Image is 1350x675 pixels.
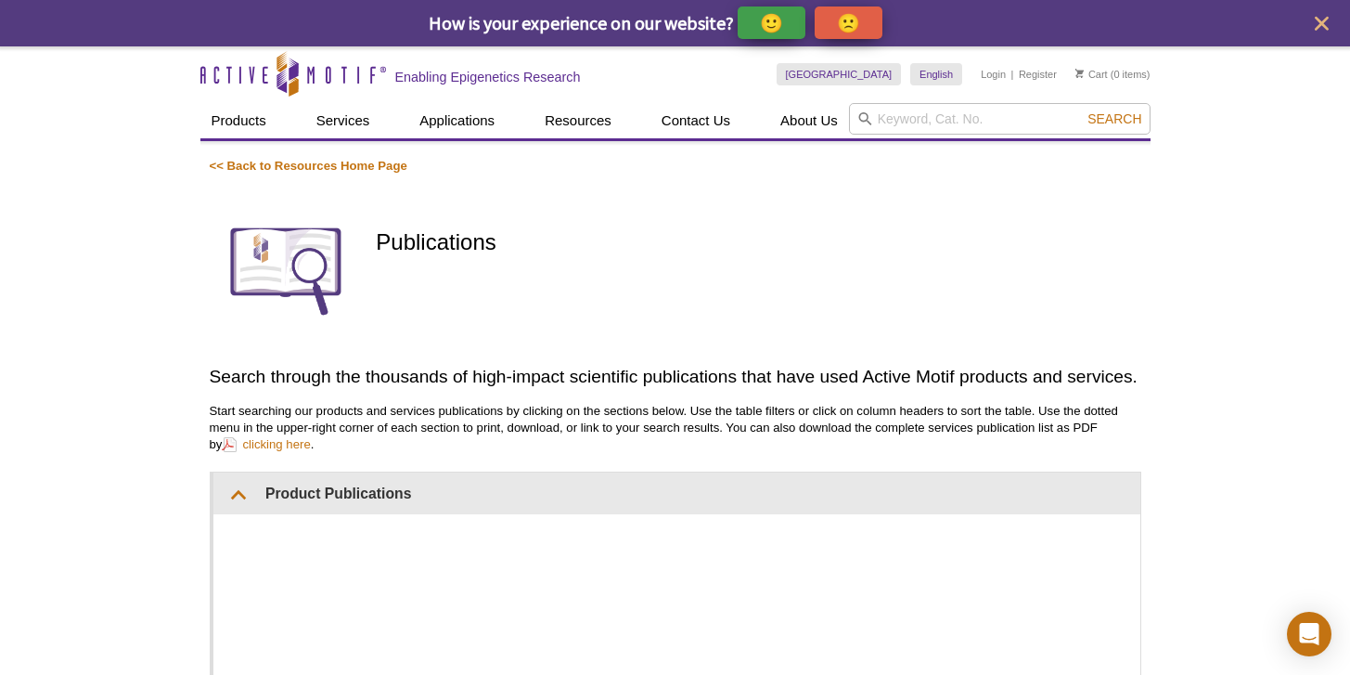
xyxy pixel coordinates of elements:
[777,63,902,85] a: [GEOGRAPHIC_DATA]
[1075,68,1108,81] a: Cart
[1310,12,1333,35] button: close
[849,103,1151,135] input: Keyword, Cat. No.
[1087,111,1141,126] span: Search
[1019,68,1057,81] a: Register
[210,364,1141,389] h2: Search through the thousands of high-impact scientific publications that have used Active Motif p...
[210,159,407,173] a: << Back to Resources Home Page
[210,193,363,346] img: Publications
[213,473,1140,514] summary: Product Publications
[760,11,783,34] p: 🙂
[837,11,860,34] p: 🙁
[1075,63,1151,85] li: (0 items)
[395,69,581,85] h2: Enabling Epigenetics Research
[222,435,310,453] a: clicking here
[429,11,734,34] span: How is your experience on our website?
[650,103,741,138] a: Contact Us
[981,68,1006,81] a: Login
[1082,110,1147,127] button: Search
[200,103,277,138] a: Products
[1075,69,1084,78] img: Your Cart
[769,103,849,138] a: About Us
[1011,63,1014,85] li: |
[376,230,1140,257] h1: Publications
[534,103,623,138] a: Resources
[210,403,1141,453] p: Start searching our products and services publications by clicking on the sections below. Use the...
[305,103,381,138] a: Services
[1287,612,1331,656] div: Open Intercom Messenger
[910,63,962,85] a: English
[408,103,506,138] a: Applications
